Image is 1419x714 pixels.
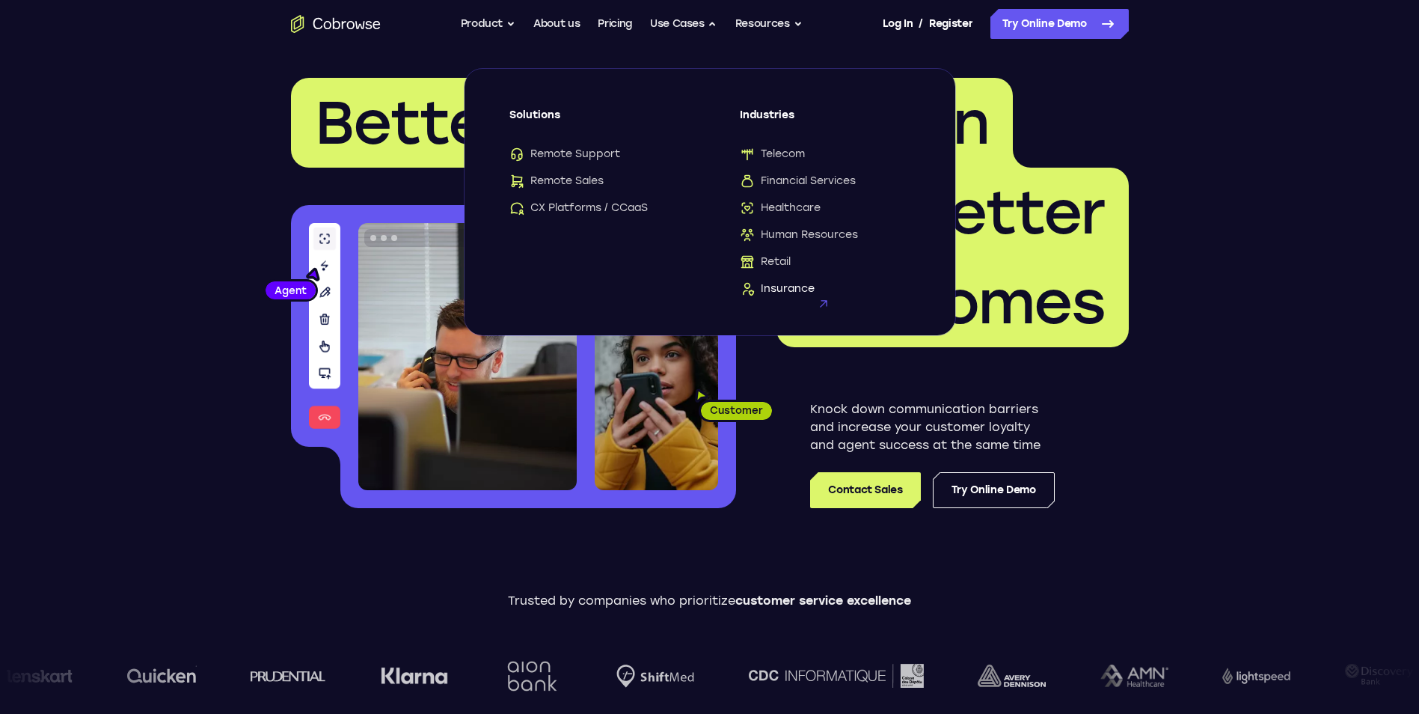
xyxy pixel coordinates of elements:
[740,147,755,162] img: Telecom
[740,174,910,189] a: Financial ServicesFinancial Services
[810,400,1055,454] p: Knock down communication barriers and increase your customer loyalty and agent success at the sam...
[740,108,910,135] span: Industries
[740,147,910,162] a: TelecomTelecom
[933,472,1055,508] a: Try Online Demo
[500,646,561,707] img: Aion Bank
[740,201,821,216] span: Healthcare
[291,15,381,33] a: Go to the home page
[810,472,920,508] a: Contact Sales
[740,281,910,296] a: InsuranceInsurance
[740,174,856,189] span: Financial Services
[615,665,693,688] img: Shiftmed
[990,9,1129,39] a: Try Online Demo
[740,254,791,269] span: Retail
[509,201,680,216] a: CX Platforms / CCaaSCX Platforms / CCaaS
[740,254,910,269] a: RetailRetail
[358,223,577,490] img: A customer support agent talking on the phone
[740,174,755,189] img: Financial Services
[740,281,815,296] span: Insurance
[740,228,755,242] img: Human Resources
[509,108,680,135] span: Solutions
[509,174,524,189] img: Remote Sales
[735,594,911,608] span: customer service excellence
[976,665,1044,687] img: avery-dennison
[509,174,604,189] span: Remote Sales
[740,201,755,216] img: Healthcare
[919,15,923,33] span: /
[929,9,972,39] a: Register
[509,147,680,162] a: Remote SupportRemote Support
[883,9,913,39] a: Log In
[740,228,858,242] span: Human Resources
[461,9,516,39] button: Product
[595,313,718,490] img: A customer holding their phone
[509,147,620,162] span: Remote Support
[509,174,680,189] a: Remote SalesRemote Sales
[509,201,524,216] img: CX Platforms / CCaaS
[740,281,755,296] img: Insurance
[1099,665,1167,688] img: AMN Healthcare
[533,9,580,39] a: About us
[735,9,803,39] button: Resources
[598,9,632,39] a: Pricing
[315,87,989,159] span: Better communication
[740,201,910,216] a: HealthcareHealthcare
[740,254,755,269] img: Retail
[740,147,805,162] span: Telecom
[378,667,446,685] img: Klarna
[747,664,922,687] img: CDC Informatique
[650,9,717,39] button: Use Cases
[249,670,325,682] img: prudential
[509,201,648,216] span: CX Platforms / CCaaS
[740,228,910,242] a: Human ResourcesHuman Resources
[509,147,524,162] img: Remote Support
